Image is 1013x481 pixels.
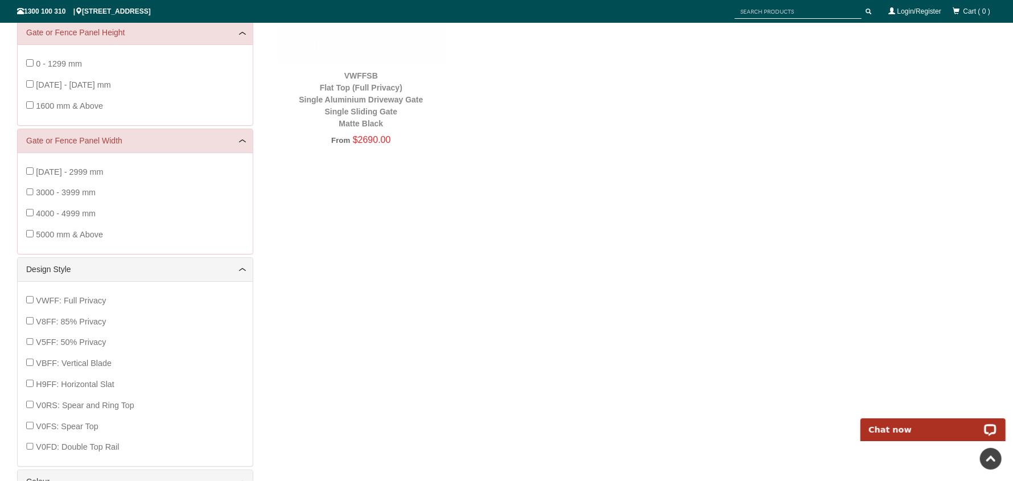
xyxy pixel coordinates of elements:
[36,209,96,218] span: 4000 - 4999 mm
[331,136,350,145] span: From
[36,317,106,326] span: V8FF: 85% Privacy
[897,7,941,15] a: Login/Register
[36,380,114,389] span: H9FF: Horizontal Slat
[36,188,96,197] span: 3000 - 3999 mm
[26,264,244,276] a: Design Style
[36,296,106,305] span: VWFF: Full Privacy
[36,442,119,451] span: V0FD: Double Top Rail
[36,422,98,431] span: V0FS: Spear Top
[735,5,862,19] input: SEARCH PRODUCTS
[36,80,110,89] span: [DATE] - [DATE] mm
[353,135,391,145] span: $2690.00
[26,135,244,147] a: Gate or Fence Panel Width
[36,338,106,347] span: V5FF: 50% Privacy
[963,7,990,15] span: Cart ( 0 )
[36,101,103,110] span: 1600 mm & Above
[36,359,112,368] span: VBFF: Vertical Blade
[36,230,103,239] span: 5000 mm & Above
[36,401,134,410] span: V0RS: Spear and Ring Top
[299,71,423,128] a: VWFFSBFlat Top (Full Privacy)Single Aluminium Driveway GateSingle Sliding GateMatte Black
[36,167,103,176] span: [DATE] - 2999 mm
[26,27,244,39] a: Gate or Fence Panel Height
[36,59,82,68] span: 0 - 1299 mm
[17,7,151,15] span: 1300 100 310 | [STREET_ADDRESS]
[853,405,1013,441] iframe: LiveChat chat widget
